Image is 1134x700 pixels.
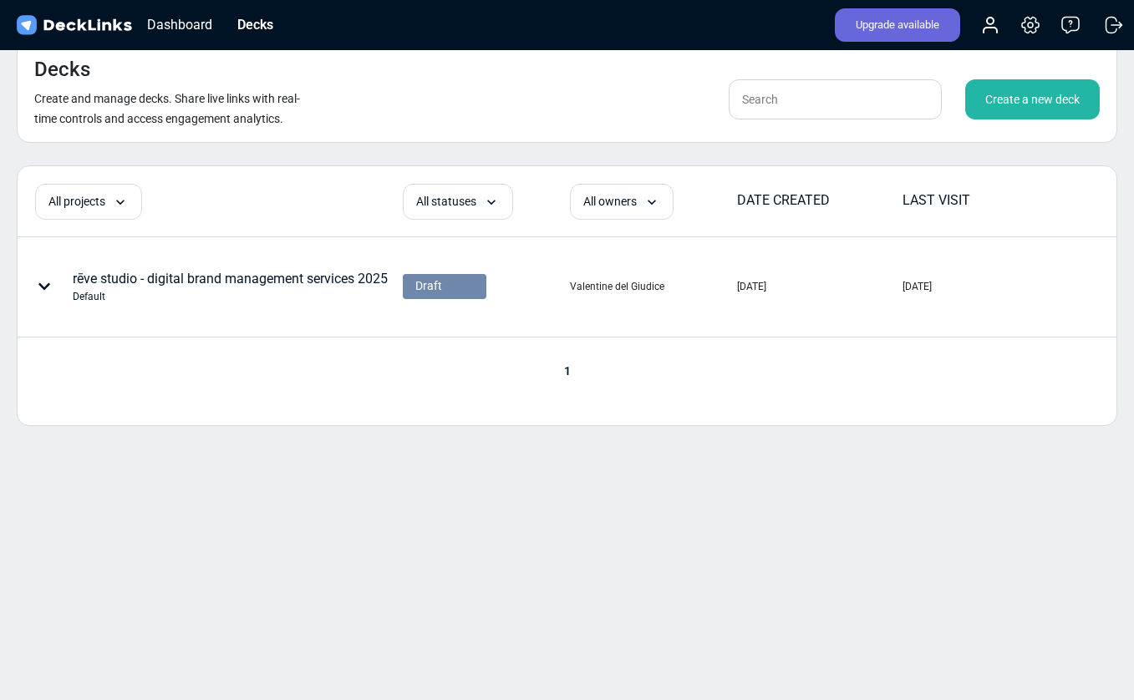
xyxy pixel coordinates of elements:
div: rēve studio - digital brand management services 2025 [73,269,388,304]
div: LAST VISIT [903,190,1065,211]
div: [DATE] [903,279,932,294]
div: DATE CREATED [737,190,900,211]
div: Create a new deck [965,79,1100,119]
img: DeckLinks [13,13,135,38]
div: Upgrade available [835,8,960,42]
div: All owners [570,184,674,220]
div: Default [73,289,388,304]
div: All projects [35,184,142,220]
div: Valentine del Giudice [570,279,664,294]
span: Draft [415,277,442,295]
span: 1 [556,364,579,378]
div: [DATE] [737,279,766,294]
small: Create and manage decks. Share live links with real-time controls and access engagement analytics. [34,92,300,125]
h4: Decks [34,58,90,82]
div: All statuses [403,184,513,220]
div: Dashboard [139,14,221,35]
div: Decks [229,14,282,35]
input: Search [729,79,942,119]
